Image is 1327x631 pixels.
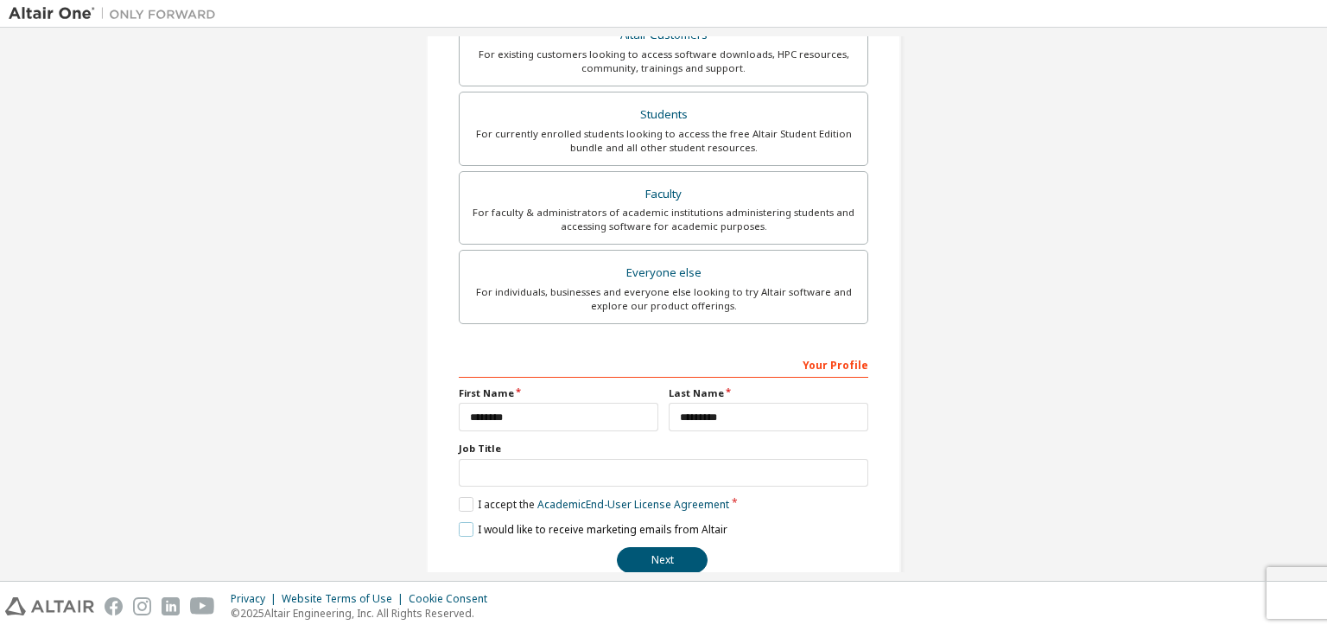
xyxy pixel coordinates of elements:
[669,386,868,400] label: Last Name
[470,127,857,155] div: For currently enrolled students looking to access the free Altair Student Edition bundle and all ...
[231,592,282,606] div: Privacy
[459,522,727,537] label: I would like to receive marketing emails from Altair
[470,48,857,75] div: For existing customers looking to access software downloads, HPC resources, community, trainings ...
[459,442,868,456] label: Job Title
[459,350,868,378] div: Your Profile
[282,592,409,606] div: Website Terms of Use
[470,182,857,207] div: Faculty
[617,547,708,573] button: Next
[537,497,729,512] a: Academic End-User License Agreement
[5,597,94,615] img: altair_logo.svg
[9,5,225,22] img: Altair One
[470,285,857,313] div: For individuals, businesses and everyone else looking to try Altair software and explore our prod...
[105,597,123,615] img: facebook.svg
[190,597,215,615] img: youtube.svg
[162,597,180,615] img: linkedin.svg
[470,261,857,285] div: Everyone else
[231,606,498,621] p: © 2025 Altair Engineering, Inc. All Rights Reserved.
[133,597,151,615] img: instagram.svg
[409,592,498,606] div: Cookie Consent
[470,103,857,127] div: Students
[459,497,729,512] label: I accept the
[470,206,857,233] div: For faculty & administrators of academic institutions administering students and accessing softwa...
[459,386,658,400] label: First Name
